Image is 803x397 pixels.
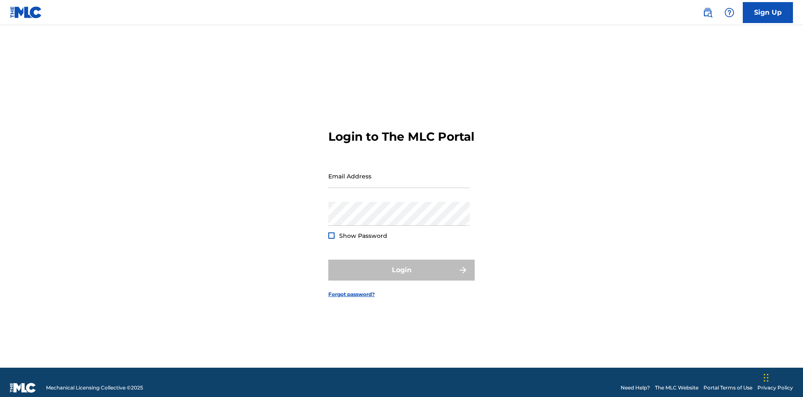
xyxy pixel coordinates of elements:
[724,8,734,18] img: help
[328,291,375,298] a: Forgot password?
[10,6,42,18] img: MLC Logo
[10,383,36,393] img: logo
[757,384,793,392] a: Privacy Policy
[761,357,803,397] iframe: Chat Widget
[339,232,387,240] span: Show Password
[655,384,698,392] a: The MLC Website
[621,384,650,392] a: Need Help?
[46,384,143,392] span: Mechanical Licensing Collective © 2025
[721,4,738,21] div: Help
[703,8,713,18] img: search
[743,2,793,23] a: Sign Up
[699,4,716,21] a: Public Search
[328,129,474,144] h3: Login to The MLC Portal
[764,365,769,390] div: Drag
[703,384,752,392] a: Portal Terms of Use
